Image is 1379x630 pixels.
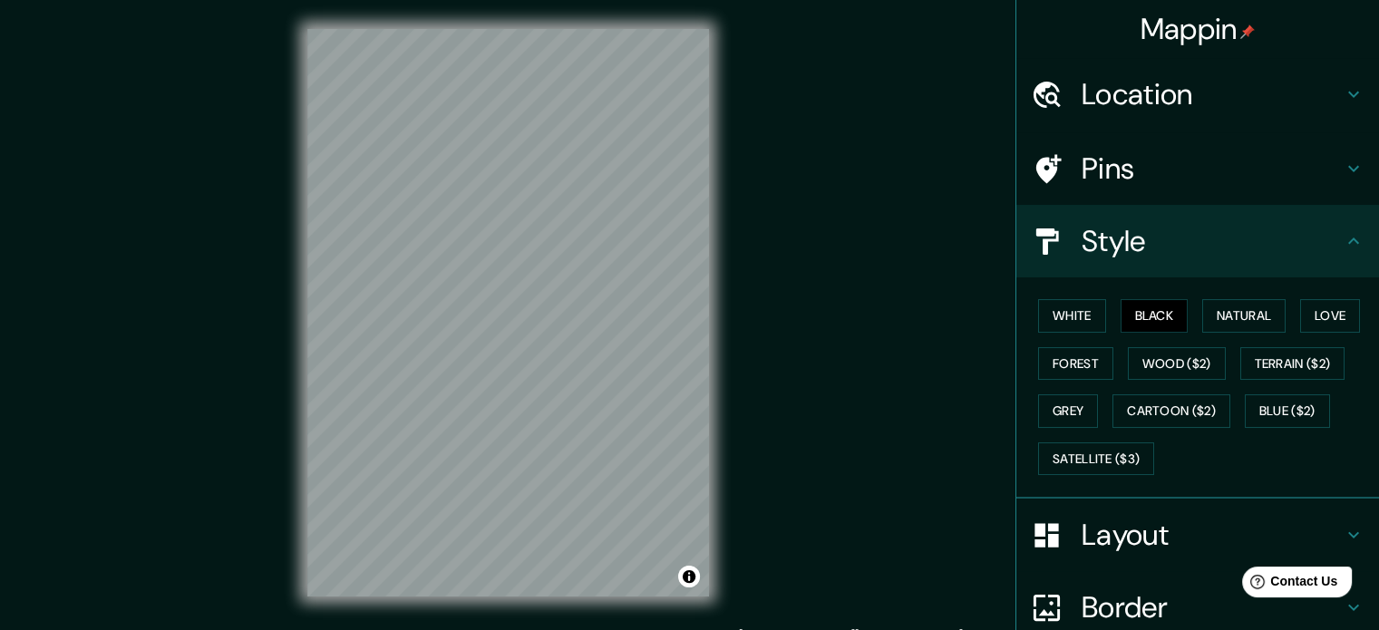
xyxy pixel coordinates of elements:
h4: Border [1082,589,1343,625]
button: Terrain ($2) [1240,347,1345,381]
button: Toggle attribution [678,566,700,587]
button: Natural [1202,299,1286,333]
button: Grey [1038,394,1098,428]
div: Layout [1016,499,1379,571]
canvas: Map [307,29,709,596]
h4: Layout [1082,517,1343,553]
div: Pins [1016,132,1379,205]
h4: Style [1082,223,1343,259]
h4: Location [1082,76,1343,112]
button: Satellite ($3) [1038,442,1154,476]
button: Forest [1038,347,1113,381]
button: Black [1121,299,1189,333]
iframe: Help widget launcher [1218,559,1359,610]
div: Location [1016,58,1379,131]
button: Love [1300,299,1360,333]
img: pin-icon.png [1240,24,1255,39]
h4: Pins [1082,150,1343,187]
h4: Mappin [1141,11,1256,47]
button: White [1038,299,1106,333]
button: Blue ($2) [1245,394,1330,428]
div: Style [1016,205,1379,277]
button: Wood ($2) [1128,347,1226,381]
button: Cartoon ($2) [1112,394,1230,428]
